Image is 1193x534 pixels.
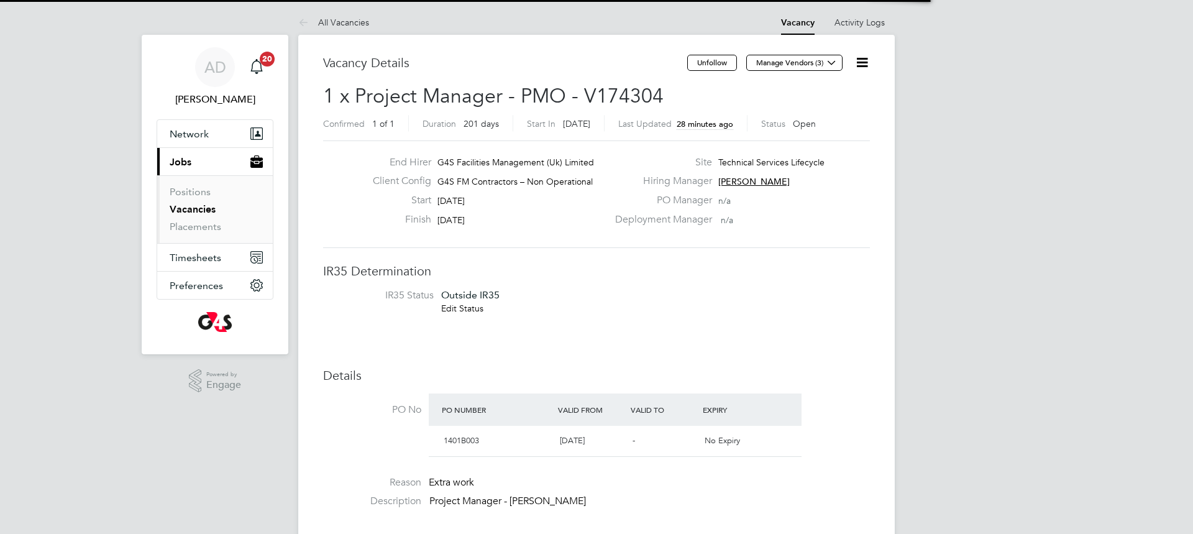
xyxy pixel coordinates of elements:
[157,272,273,299] button: Preferences
[170,186,211,198] a: Positions
[793,118,816,129] span: Open
[721,214,733,226] span: n/a
[170,252,221,264] span: Timesheets
[157,120,273,147] button: Network
[206,369,241,380] span: Powered by
[323,367,870,384] h3: Details
[439,398,555,421] div: PO Number
[781,17,815,28] a: Vacancy
[628,398,700,421] div: Valid To
[206,380,241,390] span: Engage
[429,476,474,489] span: Extra work
[423,118,456,129] label: Duration
[260,52,275,67] span: 20
[323,84,664,108] span: 1 x Project Manager - PMO - V174304
[323,476,421,489] label: Reason
[170,156,191,168] span: Jobs
[608,175,712,188] label: Hiring Manager
[718,195,731,206] span: n/a
[142,35,288,354] nav: Main navigation
[677,119,733,129] span: 28 minutes ago
[170,221,221,232] a: Placements
[323,118,365,129] label: Confirmed
[700,398,772,421] div: Expiry
[746,55,843,71] button: Manage Vendors (3)
[560,435,585,446] span: [DATE]
[608,156,712,169] label: Site
[363,156,431,169] label: End Hirer
[608,213,712,226] label: Deployment Manager
[437,157,594,168] span: G4S Facilities Management (Uk) Limited
[441,303,483,314] a: Edit Status
[170,128,209,140] span: Network
[618,118,672,129] label: Last Updated
[157,312,273,332] a: Go to home page
[718,157,825,168] span: Technical Services Lifecycle
[363,175,431,188] label: Client Config
[563,118,590,129] span: [DATE]
[429,495,870,508] p: Project Manager - [PERSON_NAME]
[437,214,465,226] span: [DATE]
[834,17,885,28] a: Activity Logs
[555,398,628,421] div: Valid From
[718,176,790,187] span: [PERSON_NAME]
[298,17,369,28] a: All Vacancies
[157,148,273,175] button: Jobs
[170,280,223,292] span: Preferences
[323,495,421,508] label: Description
[444,435,479,446] span: 1401B003
[323,263,870,279] h3: IR35 Determination
[441,289,500,301] span: Outside IR35
[363,213,431,226] label: Finish
[157,175,273,243] div: Jobs
[363,194,431,207] label: Start
[705,435,740,446] span: No Expiry
[157,92,273,107] span: Adam Doohan
[244,47,269,87] a: 20
[633,435,635,446] span: -
[372,118,395,129] span: 1 of 1
[437,195,465,206] span: [DATE]
[437,176,593,187] span: G4S FM Contractors – Non Operational
[157,47,273,107] a: AD[PERSON_NAME]
[464,118,499,129] span: 201 days
[323,55,687,71] h3: Vacancy Details
[527,118,555,129] label: Start In
[204,59,226,75] span: AD
[170,203,216,215] a: Vacancies
[336,289,434,302] label: IR35 Status
[687,55,737,71] button: Unfollow
[198,312,232,332] img: g4s-logo-retina.png
[761,118,785,129] label: Status
[189,369,242,393] a: Powered byEngage
[157,244,273,271] button: Timesheets
[608,194,712,207] label: PO Manager
[323,403,421,417] label: PO No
